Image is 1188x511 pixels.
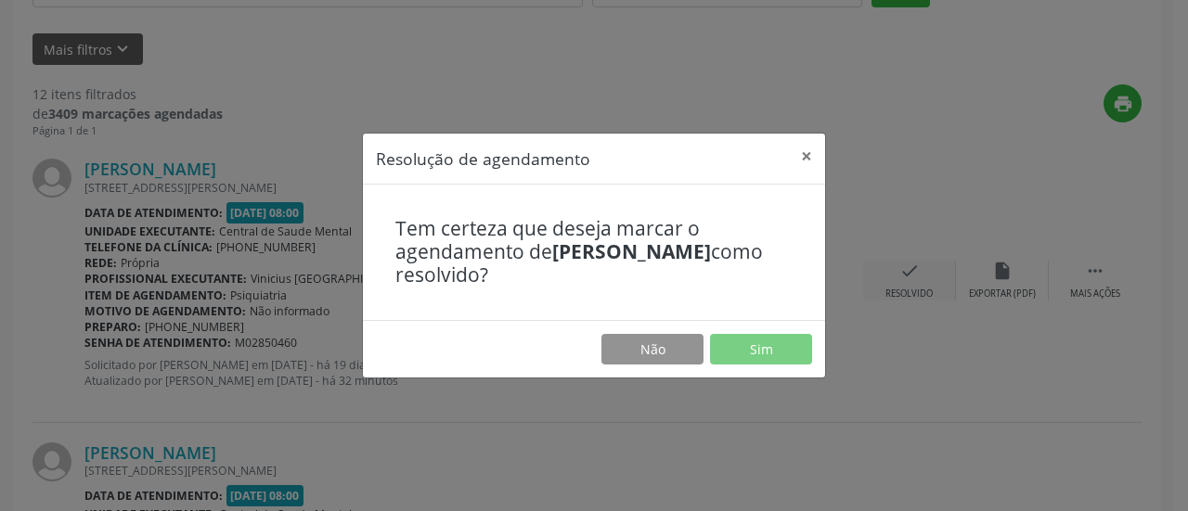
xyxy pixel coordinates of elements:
[601,334,704,365] button: Não
[395,217,793,287] h4: Tem certeza que deseja marcar o agendamento de como resolvido?
[552,238,711,264] b: [PERSON_NAME]
[376,147,590,171] h5: Resolução de agendamento
[788,134,825,179] button: Close
[710,334,812,365] button: Sim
